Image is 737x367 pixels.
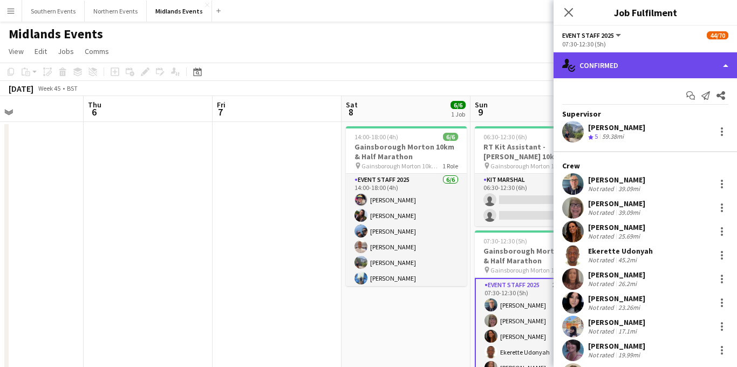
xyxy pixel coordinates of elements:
[22,1,85,22] button: Southern Events
[475,246,596,266] h3: Gainsborough Morton 10km & Half Marathon
[443,133,458,141] span: 6/6
[490,266,571,274] span: Gainsborough Morton 10km & Half Marathon
[58,46,74,56] span: Jobs
[483,133,527,141] span: 06:30-12:30 (6h)
[588,222,645,232] div: [PERSON_NAME]
[588,327,616,335] div: Not rated
[588,246,653,256] div: Ekerette Udonyah
[85,46,109,56] span: Comms
[9,46,24,56] span: View
[9,83,33,94] div: [DATE]
[217,100,226,110] span: Fri
[346,126,467,286] app-job-card: 14:00-18:00 (4h)6/6Gainsborough Morton 10km & Half Marathon Gainsborough Morton 10km & Half Marat...
[616,232,642,240] div: 25.69mi
[588,199,645,208] div: [PERSON_NAME]
[588,270,645,280] div: [PERSON_NAME]
[346,100,358,110] span: Sat
[344,106,358,118] span: 8
[361,162,442,170] span: Gainsborough Morton 10km & Half Marathon SET UP
[588,317,645,327] div: [PERSON_NAME]
[475,126,596,226] app-job-card: 06:30-12:30 (6h)0/2RT Kit Assistant - [PERSON_NAME] 10km & Half Marathon Gainsborough Morton 10km...
[616,351,642,359] div: 19.99mi
[4,44,28,58] a: View
[53,44,78,58] a: Jobs
[442,162,458,170] span: 1 Role
[346,174,467,289] app-card-role: Event Staff 20256/614:00-18:00 (4h)[PERSON_NAME][PERSON_NAME][PERSON_NAME][PERSON_NAME][PERSON_NA...
[354,133,398,141] span: 14:00-18:00 (4h)
[475,100,488,110] span: Sun
[554,109,737,119] div: Supervisor
[588,175,645,185] div: [PERSON_NAME]
[85,1,147,22] button: Northern Events
[588,280,616,288] div: Not rated
[475,174,596,226] app-card-role: Kit Marshal2A0/206:30-12:30 (6h)
[588,294,645,303] div: [PERSON_NAME]
[67,84,78,92] div: BST
[562,31,614,39] span: Event Staff 2025
[88,100,101,110] span: Thu
[490,162,571,170] span: Gainsborough Morton 10km & Half Marathon
[554,52,737,78] div: Confirmed
[588,208,616,216] div: Not rated
[483,237,527,245] span: 07:30-12:30 (5h)
[616,256,639,264] div: 45.2mi
[473,106,488,118] span: 9
[86,106,101,118] span: 6
[616,208,642,216] div: 39.09mi
[554,5,737,19] h3: Job Fulfilment
[451,110,465,118] div: 1 Job
[451,101,466,109] span: 6/6
[707,31,728,39] span: 44/70
[588,185,616,193] div: Not rated
[9,26,103,42] h1: Midlands Events
[588,303,616,311] div: Not rated
[616,185,642,193] div: 39.09mi
[475,142,596,161] h3: RT Kit Assistant - [PERSON_NAME] 10km & Half Marathon
[147,1,212,22] button: Midlands Events
[215,106,226,118] span: 7
[80,44,113,58] a: Comms
[35,46,47,56] span: Edit
[595,132,598,140] span: 5
[588,351,616,359] div: Not rated
[554,161,737,171] div: Crew
[346,142,467,161] h3: Gainsborough Morton 10km & Half Marathon
[616,327,639,335] div: 17.1mi
[588,341,645,351] div: [PERSON_NAME]
[588,232,616,240] div: Not rated
[600,132,626,141] div: 59.38mi
[30,44,51,58] a: Edit
[588,123,645,132] div: [PERSON_NAME]
[616,280,639,288] div: 26.2mi
[36,84,63,92] span: Week 45
[616,303,642,311] div: 23.26mi
[562,31,623,39] button: Event Staff 2025
[588,256,616,264] div: Not rated
[562,40,728,48] div: 07:30-12:30 (5h)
